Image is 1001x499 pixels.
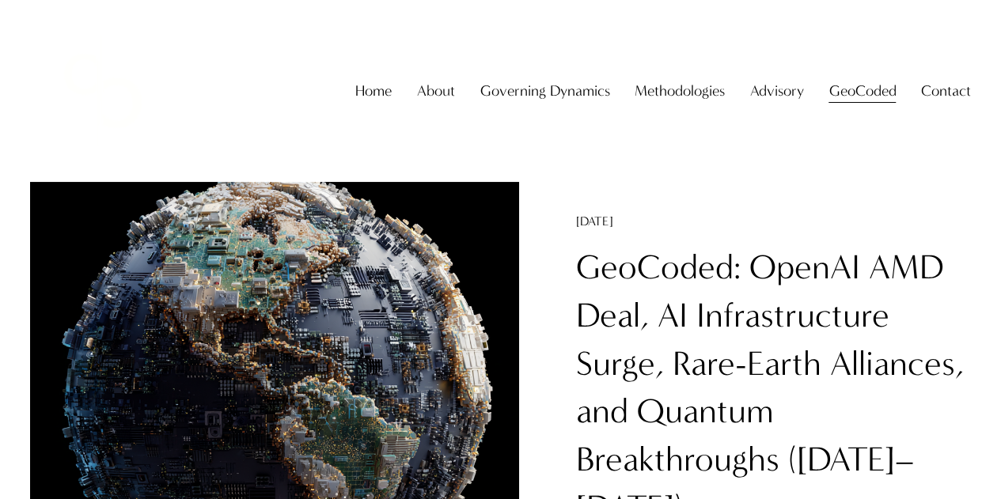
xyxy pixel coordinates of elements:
[921,77,971,104] span: Contact
[355,76,392,106] a: Home
[750,77,804,104] span: Advisory
[750,76,804,106] a: folder dropdown
[417,77,455,104] span: About
[480,77,610,104] span: Governing Dynamics
[921,76,971,106] a: folder dropdown
[828,77,896,104] span: GeoCoded
[635,77,725,104] span: Methodologies
[576,215,613,228] time: [DATE]
[828,76,896,106] a: folder dropdown
[30,18,176,164] img: Christopher Sanchez &amp; Co.
[480,76,610,106] a: folder dropdown
[417,76,455,106] a: folder dropdown
[635,76,725,106] a: folder dropdown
